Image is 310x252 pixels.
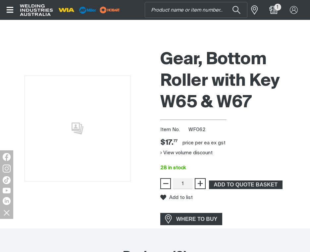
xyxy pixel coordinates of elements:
[160,165,186,170] span: 28 in stock
[145,2,247,17] input: Product name or item number...
[211,140,226,146] div: ex gst
[3,176,11,184] img: TikTok
[197,178,203,189] span: +
[1,207,12,218] img: hide socials
[169,195,193,200] span: Add to list
[3,188,11,193] img: YouTube
[225,2,248,18] button: Search products
[3,165,11,173] img: Instagram
[25,76,130,181] img: No image for this product
[172,214,222,225] span: WHERE TO BUY
[209,180,283,189] button: Add Gear, Bottom Roller with Key W65 & W67 to the shopping cart
[160,194,193,200] button: Add to list
[160,148,213,158] button: View volume discount
[160,126,187,134] span: Item No.
[160,138,178,148] div: Price
[210,180,282,189] span: ADD TO QUOTE BASKET
[160,213,222,225] a: WHERE TO BUY
[174,139,178,143] sup: 77
[163,178,169,189] span: −
[182,140,210,146] div: price per EA
[3,197,11,205] img: LinkedIn
[160,138,178,148] span: $17.
[160,49,305,114] h1: Gear, Bottom Roller with Key W65 & W67
[3,153,11,161] img: Facebook
[188,127,206,132] span: WF062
